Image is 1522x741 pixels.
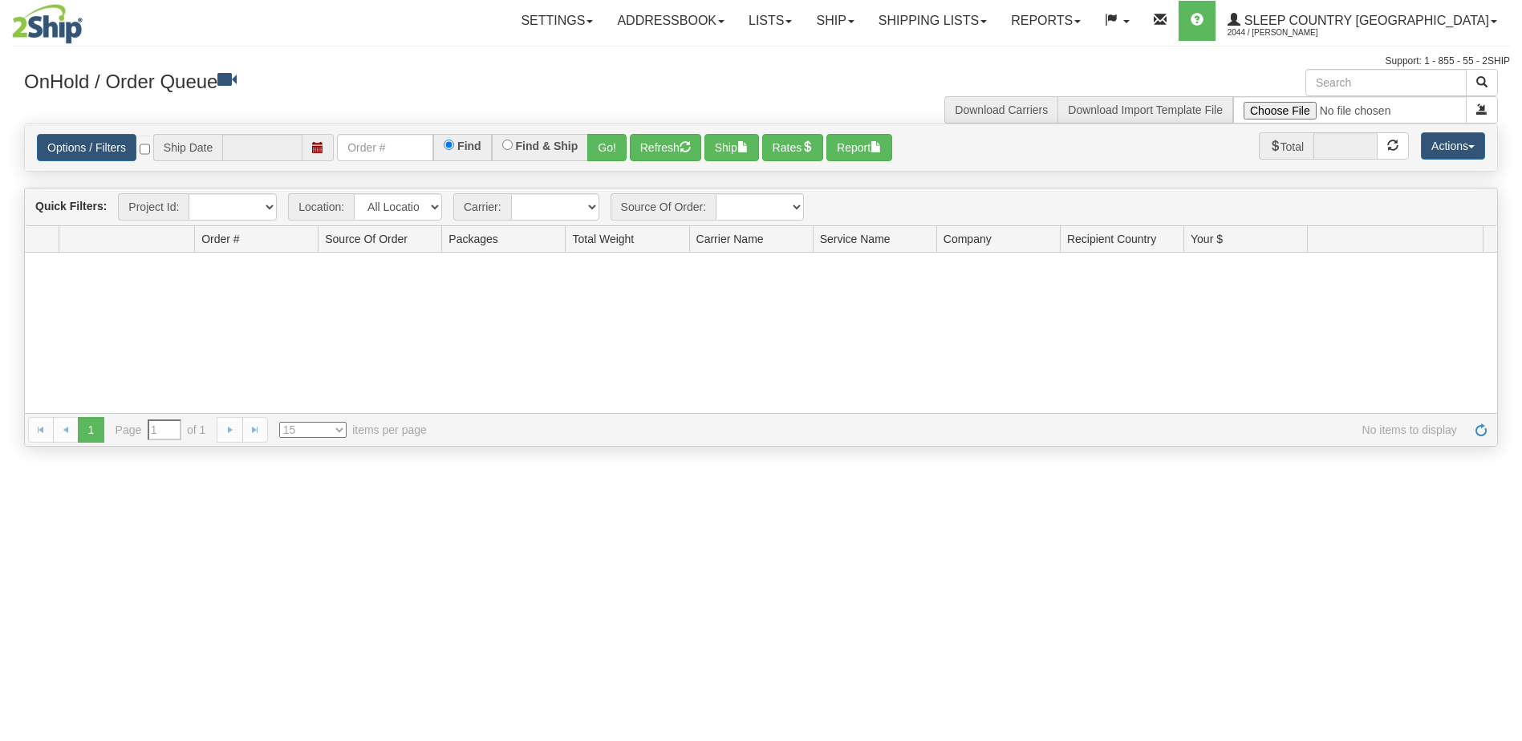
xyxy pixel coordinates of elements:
[1305,69,1467,96] input: Search
[587,134,627,161] button: Go!
[704,134,759,161] button: Ship
[457,140,481,152] label: Find
[1240,14,1489,27] span: Sleep Country [GEOGRAPHIC_DATA]
[1067,231,1156,247] span: Recipient Country
[944,231,992,247] span: Company
[325,231,408,247] span: Source Of Order
[955,103,1048,116] a: Download Carriers
[1068,103,1223,116] a: Download Import Template File
[1468,417,1494,443] a: Refresh
[1216,1,1509,41] a: Sleep Country [GEOGRAPHIC_DATA] 2044 / [PERSON_NAME]
[37,134,136,161] a: Options / Filters
[1466,69,1498,96] button: Search
[516,140,578,152] label: Find & Ship
[605,1,737,41] a: Addressbook
[78,417,103,443] span: 1
[1191,231,1223,247] span: Your $
[1259,132,1314,160] span: Total
[453,193,511,221] span: Carrier:
[867,1,999,41] a: Shipping lists
[804,1,866,41] a: Ship
[201,231,239,247] span: Order #
[12,55,1510,68] div: Support: 1 - 855 - 55 - 2SHIP
[826,134,892,161] button: Report
[696,231,764,247] span: Carrier Name
[24,69,749,92] h3: OnHold / Order Queue
[509,1,605,41] a: Settings
[153,134,222,161] span: Ship Date
[288,193,354,221] span: Location:
[1233,96,1467,123] input: Import
[337,134,433,161] input: Order #
[448,231,497,247] span: Packages
[762,134,824,161] button: Rates
[12,4,83,44] img: logo2044.jpg
[116,419,206,440] span: Page of 1
[1228,25,1348,41] span: 2044 / [PERSON_NAME]
[820,231,891,247] span: Service Name
[279,422,427,438] span: items per page
[1421,132,1485,160] button: Actions
[630,134,701,161] button: Refresh
[449,422,1457,438] span: No items to display
[35,198,107,214] label: Quick Filters:
[25,188,1497,226] div: grid toolbar
[737,1,804,41] a: Lists
[611,193,716,221] span: Source Of Order:
[572,231,634,247] span: Total Weight
[118,193,189,221] span: Project Id:
[999,1,1093,41] a: Reports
